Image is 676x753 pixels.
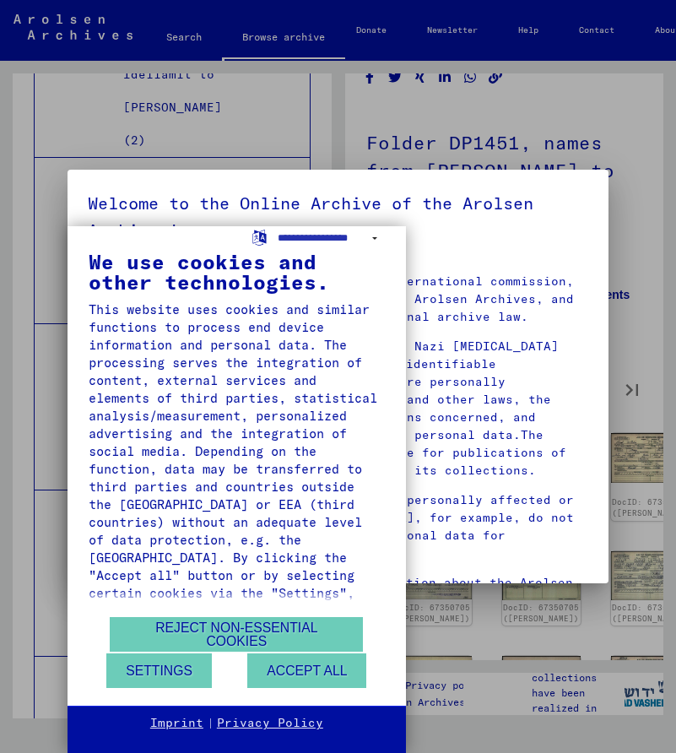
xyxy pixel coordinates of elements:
div: This website uses cookies and similar functions to process end device information and personal da... [89,301,385,691]
button: Reject non-essential cookies [110,617,363,652]
a: Privacy Policy [217,715,323,732]
div: We use cookies and other technologies. [89,252,385,292]
button: Settings [106,653,212,688]
a: Imprint [150,715,203,732]
button: Accept all [247,653,366,688]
